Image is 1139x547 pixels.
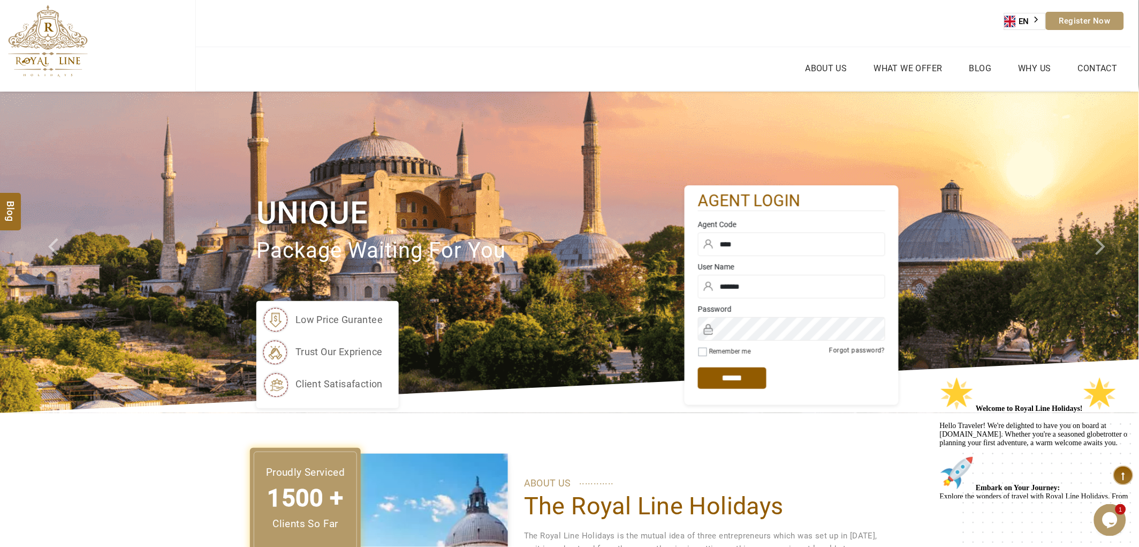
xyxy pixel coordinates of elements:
[256,193,685,233] h1: Unique
[524,491,883,521] h1: The Royal Line Holidays
[262,306,383,333] li: low price gurantee
[1004,13,1046,30] aside: Language selected: English
[698,191,885,212] h2: agent login
[698,261,885,272] label: User Name
[41,32,182,40] strong: Welcome to Royal Line Holidays!
[871,61,945,76] a: What we Offer
[8,5,88,77] img: The Royal Line Holidays
[698,219,885,230] label: Agent Code
[1004,13,1046,30] div: Language
[803,61,850,76] a: About Us
[41,111,125,119] strong: Embark on Your Journey:
[147,4,181,39] img: :star2:
[4,4,39,39] img: :star2:
[1075,61,1120,76] a: Contact
[1046,12,1124,30] a: Register Now
[579,473,614,489] span: ............
[709,348,751,355] label: Remember me
[967,61,994,76] a: Blog
[4,201,18,211] span: Blog
[1005,13,1045,29] a: EN
[4,4,197,199] div: 🌟 Welcome to Royal Line Holidays!🌟Hello Traveler! We're delighted to have you on board at [DOMAIN...
[524,475,883,491] p: ABOUT US
[1094,504,1128,536] iframe: chat widget
[1016,61,1054,76] a: Why Us
[256,233,685,269] p: package waiting for you
[698,304,885,314] label: Password
[4,84,39,118] img: :rocket:
[1082,92,1139,413] a: Check next image
[936,372,1128,499] iframe: chat widget
[4,32,195,199] span: Hello Traveler! We're delighted to have you on board at [DOMAIN_NAME]. Whether you're a seasoned ...
[34,92,91,413] a: Check next prev
[830,347,885,354] a: Forgot password?
[262,371,383,398] li: client satisafaction
[262,339,383,365] li: trust our exprience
